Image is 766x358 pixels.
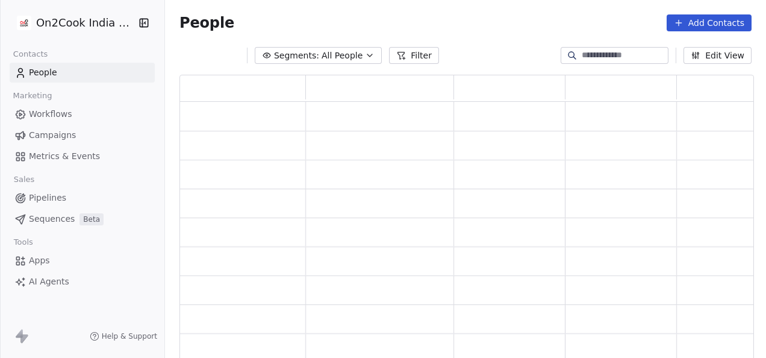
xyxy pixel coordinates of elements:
span: Campaigns [29,129,76,142]
span: People [29,66,57,79]
button: On2Cook India Pvt. Ltd. [14,13,130,33]
span: Beta [79,213,104,225]
span: Marketing [8,87,57,105]
span: All People [322,49,363,62]
a: Apps [10,251,155,271]
a: Pipelines [10,188,155,208]
button: Edit View [683,47,752,64]
a: SequencesBeta [10,209,155,229]
a: AI Agents [10,272,155,292]
span: Sales [8,171,40,189]
span: Metrics & Events [29,150,100,163]
span: Apps [29,254,50,267]
span: People [179,14,234,32]
a: Workflows [10,104,155,124]
img: on2cook%20logo-04%20copy.jpg [17,16,31,30]
a: Help & Support [90,331,157,341]
a: Campaigns [10,125,155,145]
span: Segments: [274,49,319,62]
span: Sequences [29,213,75,225]
span: Pipelines [29,192,66,204]
span: Tools [8,233,38,251]
span: Help & Support [102,331,157,341]
button: Filter [389,47,439,64]
span: Contacts [8,45,53,63]
span: AI Agents [29,275,69,288]
span: Workflows [29,108,72,121]
span: On2Cook India Pvt. Ltd. [36,15,135,31]
button: Add Contacts [667,14,752,31]
a: Metrics & Events [10,146,155,166]
a: People [10,63,155,83]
